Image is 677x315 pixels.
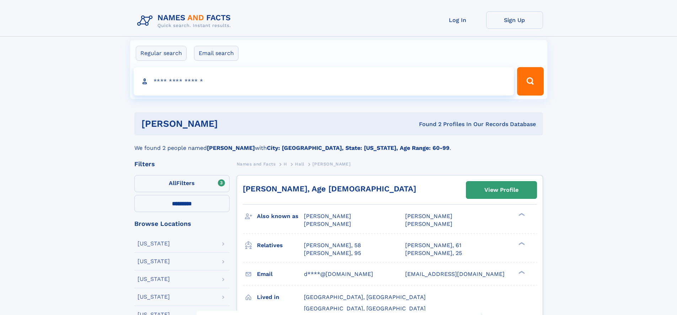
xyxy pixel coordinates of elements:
[169,180,176,186] span: All
[257,210,304,222] h3: Also known as
[405,213,452,219] span: [PERSON_NAME]
[304,213,351,219] span: [PERSON_NAME]
[312,162,350,167] span: [PERSON_NAME]
[484,182,519,198] div: View Profile
[267,145,450,151] b: City: [GEOGRAPHIC_DATA], State: [US_STATE], Age Range: 60-99
[466,181,537,199] a: View Profile
[405,271,505,277] span: [EMAIL_ADDRESS][DOMAIN_NAME]
[134,221,230,227] div: Browse Locations
[134,11,237,31] img: Logo Names and Facts
[295,159,304,168] a: Hall
[405,249,462,257] a: [PERSON_NAME], 25
[318,120,536,128] div: Found 2 Profiles In Our Records Database
[243,184,416,193] a: [PERSON_NAME], Age [DEMOGRAPHIC_DATA]
[134,175,230,192] label: Filters
[304,241,361,249] a: [PERSON_NAME], 58
[136,46,187,61] label: Regular search
[304,221,351,227] span: [PERSON_NAME]
[138,276,170,282] div: [US_STATE]
[304,294,426,300] span: [GEOGRAPHIC_DATA], [GEOGRAPHIC_DATA]
[138,259,170,264] div: [US_STATE]
[517,212,525,217] div: ❯
[257,239,304,251] h3: Relatives
[257,268,304,280] h3: Email
[517,270,525,275] div: ❯
[405,241,461,249] a: [PERSON_NAME], 61
[141,119,318,128] h1: [PERSON_NAME]
[405,221,452,227] span: [PERSON_NAME]
[304,249,361,257] a: [PERSON_NAME], 95
[138,294,170,300] div: [US_STATE]
[517,241,525,246] div: ❯
[237,159,276,168] a: Names and Facts
[257,291,304,303] h3: Lived in
[304,305,426,312] span: [GEOGRAPHIC_DATA], [GEOGRAPHIC_DATA]
[138,241,170,246] div: [US_STATE]
[295,162,304,167] span: Hall
[284,162,287,167] span: H
[134,67,514,96] input: search input
[284,159,287,168] a: H
[194,46,238,61] label: Email search
[134,161,230,167] div: Filters
[207,145,255,151] b: [PERSON_NAME]
[486,11,543,29] a: Sign Up
[517,67,543,96] button: Search Button
[134,135,543,152] div: We found 2 people named with .
[429,11,486,29] a: Log In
